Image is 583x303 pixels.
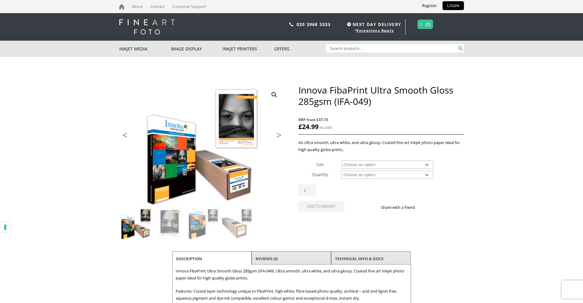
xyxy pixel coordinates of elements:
[298,122,302,131] span: £
[426,22,430,26] img: basket.svg
[274,41,326,57] a: Offers
[171,41,222,57] a: Image Display
[176,288,408,302] p: Features: Crystal layer technology unique to FibaPrint, high white, fibre based photo quality, ar...
[289,22,293,26] img: phone.svg
[297,21,331,27] a: 020 3968 3333
[221,207,254,240] img: Innova FibaPrint Ultra Smooth Gloss 285gsm (IFA-049) - Image 4
[422,205,427,210] img: facebook sharing button
[120,207,153,240] img: Innova FibaPrint Ultra Smooth Gloss 285gsm (IFA-049)
[430,205,435,210] img: twitter sharing button
[443,1,464,10] a: LOGIN
[153,207,186,240] img: Innova FibaPrint Ultra Smooth Gloss 285gsm (IFA-049) - Image 2
[298,122,319,131] bdi: 24.99
[176,268,408,282] p: Innova FibaPrint Ultra Smooth Gloss 285gsm (IFA-049). Ultra smooth, ultra white, and ultra glossy...
[457,44,464,53] button: Search
[298,184,316,196] input: Product quantity
[312,172,328,177] label: Quantity
[381,204,422,211] p: Share with a friend
[298,201,344,212] button: Add to basket
[347,22,351,26] img: time.svg
[119,41,171,57] a: Inkjet Media
[316,161,324,167] label: Size
[437,205,442,210] img: email sharing button
[176,253,202,264] a: Description
[357,28,394,33] a: Exceptions Apply
[222,41,274,57] a: Inkjet Printers
[298,139,464,153] p: An Ultra smooth, ultra white, and ultra glossy. Coated fine art inkjet photo paper ideal for high...
[346,21,401,28] span: NEXT DAY DELIVERY
[269,89,280,100] a: View full-screen image gallery
[298,84,464,107] h1: Innova FibaPrint Ultra Smooth Gloss 285gsm (IFA-049)
[298,116,464,123] span: RRP from £37.73
[326,44,457,53] input: Search products…
[420,20,422,29] a: 0
[417,1,441,10] a: Register
[187,207,220,240] img: Innova FibaPrint Ultra Smooth Gloss 285gsm (IFA-049) - Image 3
[335,253,383,264] a: TECHNICAL INFO & DOCS
[119,19,175,35] img: logo-white.svg
[256,253,278,264] a: Reviews (0)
